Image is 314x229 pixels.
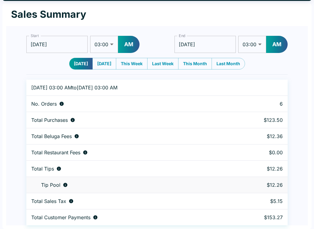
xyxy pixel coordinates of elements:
[31,149,80,156] p: Total Restaurant Fees
[232,149,283,156] p: $0.00
[31,117,68,123] p: Total Purchases
[31,149,222,156] div: Fees paid by diners to restaurant
[178,58,212,69] button: This Month
[26,36,88,53] input: Choose date, selected date is Oct 10, 2025
[232,166,283,172] p: $12.26
[31,166,222,172] div: Combined individual and pooled tips
[147,58,178,69] button: Last Week
[31,182,222,188] div: Tips unclaimed by a waiter
[232,133,283,139] p: $12.36
[31,133,72,139] p: Total Beluga Fees
[31,117,222,123] div: Aggregate order subtotals
[41,182,60,188] p: Tip Pool
[179,33,186,38] label: End
[31,133,222,139] div: Fees paid by diners to Beluga
[232,198,283,204] p: $5.15
[232,182,283,188] p: $12.26
[11,8,86,21] h1: Sales Summary
[31,198,66,204] p: Total Sales Tax
[232,117,283,123] p: $123.50
[212,58,245,69] button: Last Month
[266,36,288,53] button: AM
[232,101,283,107] p: 6
[116,58,147,69] button: This Week
[69,58,93,69] button: [DATE]
[31,214,222,220] div: Total amount paid for orders by diners
[174,36,236,53] input: Choose date, selected date is Oct 11, 2025
[232,214,283,220] p: $153.27
[118,36,140,53] button: AM
[31,84,222,91] p: [DATE] 03:00 AM to [DATE] 03:00 AM
[31,33,39,38] label: Start
[31,101,222,107] div: Number of orders placed
[31,198,222,204] div: Sales tax paid by diners
[31,101,57,107] p: No. Orders
[92,58,116,69] button: [DATE]
[31,166,54,172] p: Total Tips
[31,214,90,220] p: Total Customer Payments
